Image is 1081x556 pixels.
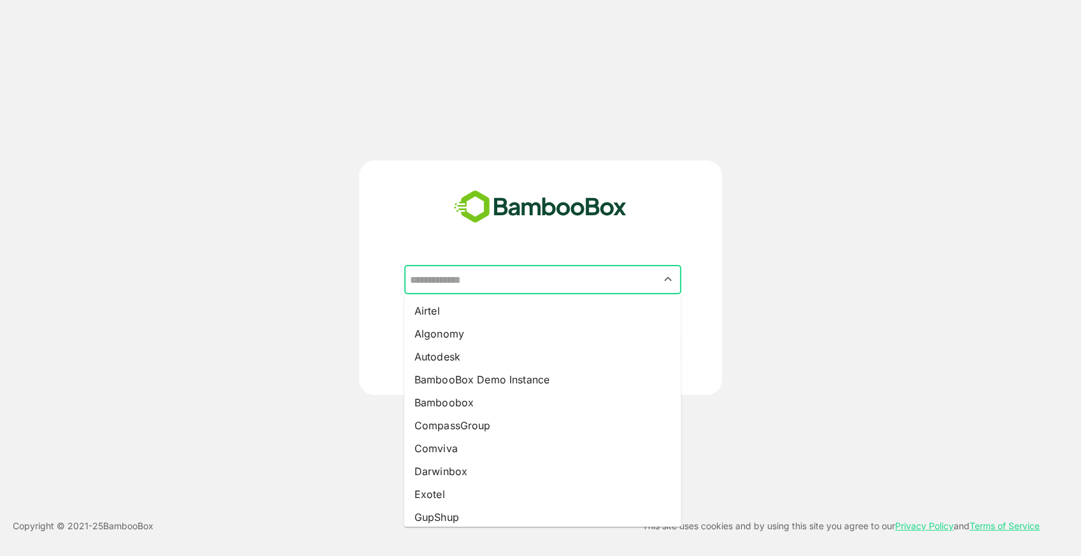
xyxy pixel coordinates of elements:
[404,299,681,322] li: Airtel
[404,368,681,391] li: BambooBox Demo Instance
[404,506,681,529] li: GupShup
[895,520,954,531] a: Privacy Policy
[404,483,681,506] li: Exotel
[404,322,681,345] li: Algonomy
[404,345,681,368] li: Autodesk
[404,414,681,437] li: CompassGroup
[404,460,681,483] li: Darwinbox
[404,437,681,460] li: Comviva
[660,271,677,288] button: Close
[13,518,153,534] p: Copyright © 2021- 25 BambooBox
[970,520,1040,531] a: Terms of Service
[642,518,1040,534] p: This site uses cookies and by using this site you agree to our and
[447,186,633,228] img: bamboobox
[404,391,681,414] li: Bamboobox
